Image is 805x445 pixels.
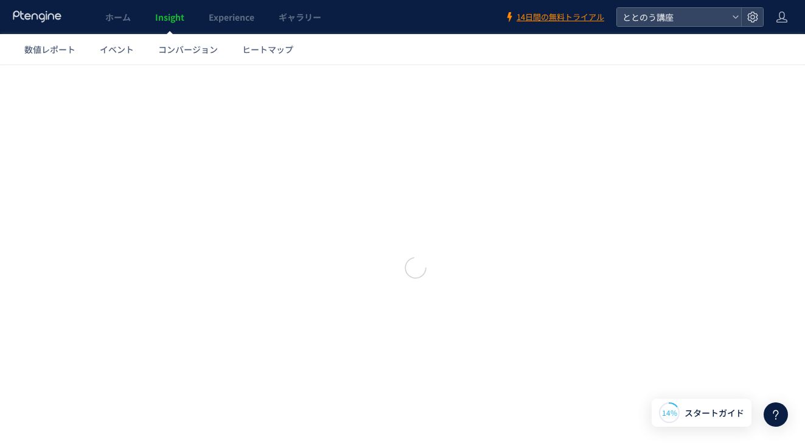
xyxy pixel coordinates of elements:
[279,11,321,23] span: ギャラリー
[242,43,293,55] span: ヒートマップ
[504,12,604,23] a: 14日間の無料トライアル
[685,407,744,419] span: スタートガイド
[100,43,134,55] span: イベント
[105,11,131,23] span: ホーム
[24,43,75,55] span: 数値レポート
[155,11,184,23] span: Insight
[619,8,727,26] span: ととのう講座
[209,11,254,23] span: Experience
[158,43,218,55] span: コンバージョン
[517,12,604,23] span: 14日間の無料トライアル
[662,407,677,418] span: 14%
